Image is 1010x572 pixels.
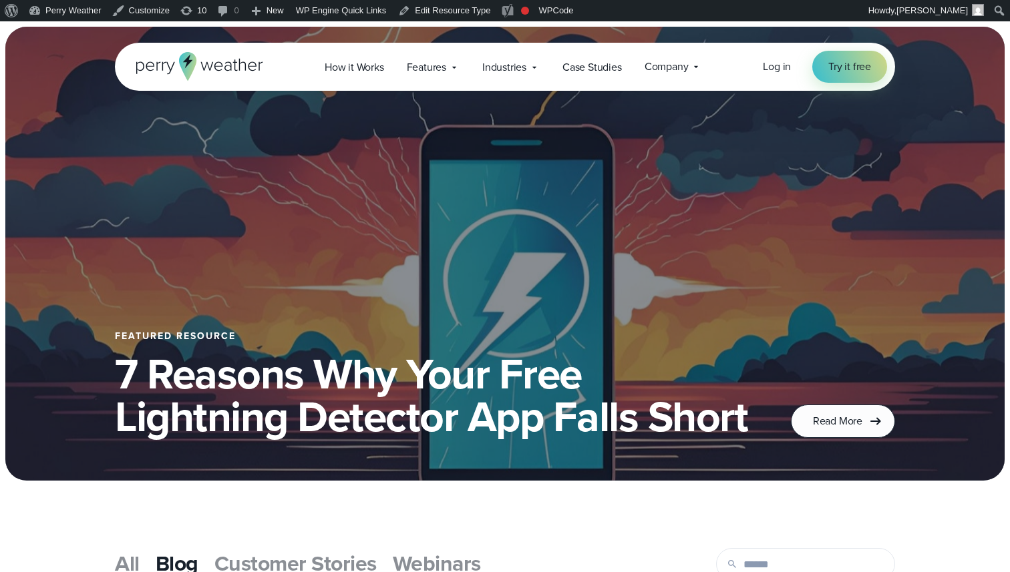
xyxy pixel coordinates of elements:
[551,53,633,81] a: Case Studies
[325,59,384,75] span: How it Works
[407,59,446,75] span: Features
[791,404,895,438] a: Read More
[115,352,759,438] h1: 7 Reasons Why Your Free Lightning Detector App Falls Short
[763,59,791,75] a: Log in
[645,59,689,75] span: Company
[812,51,887,83] a: Try it free
[482,59,526,75] span: Industries
[828,59,871,75] span: Try it free
[813,413,862,429] span: Read More
[763,59,791,74] span: Log in
[562,59,622,75] span: Case Studies
[115,331,759,342] div: Featured Resource
[521,7,529,15] div: Focus keyphrase not set
[896,5,968,15] span: [PERSON_NAME]
[313,53,395,81] a: How it Works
